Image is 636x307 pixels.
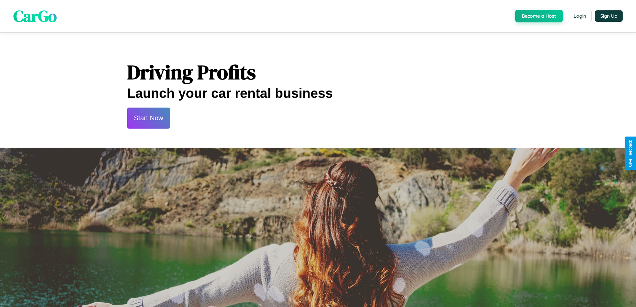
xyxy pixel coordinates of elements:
button: Become a Host [515,10,563,22]
h1: Driving Profits [127,58,509,86]
button: Start Now [127,108,170,129]
h2: Launch your car rental business [127,86,509,101]
button: Sign Up [595,10,623,22]
span: CarGo [13,5,57,27]
div: Give Feedback [628,140,633,167]
button: Login [568,10,592,22]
